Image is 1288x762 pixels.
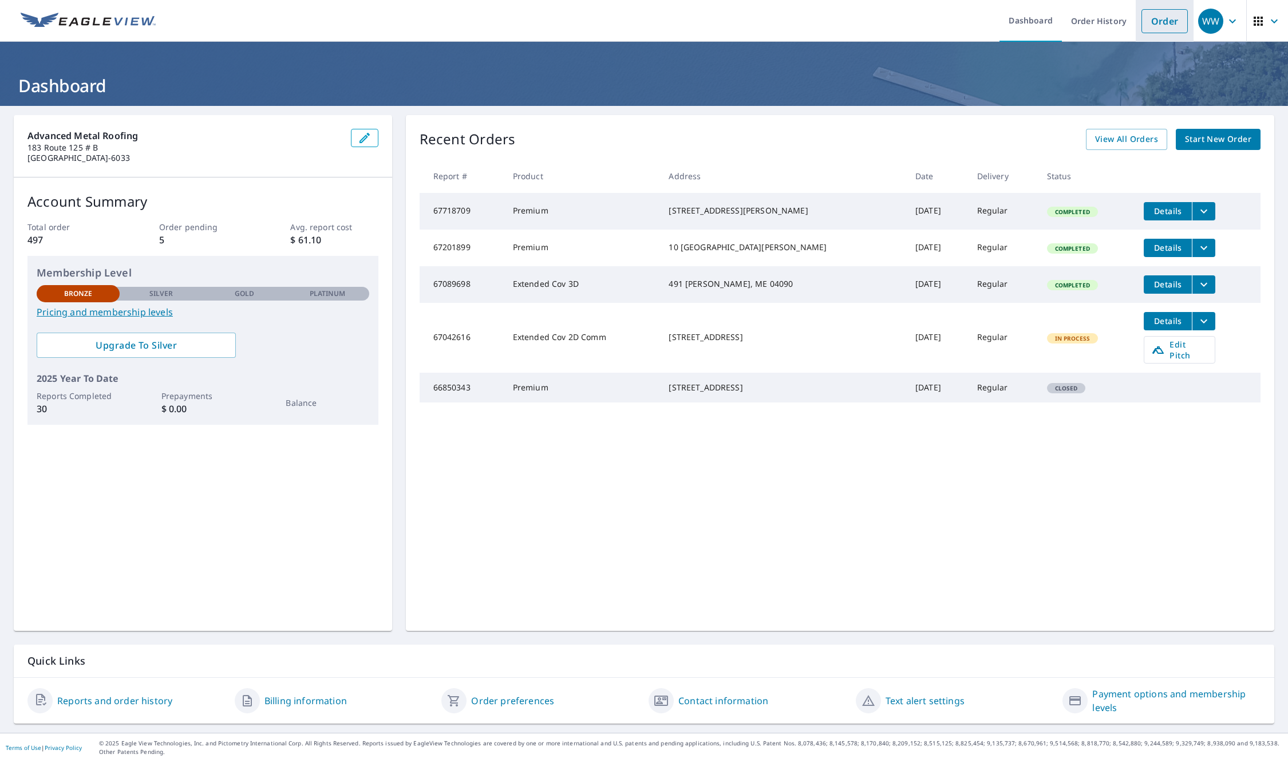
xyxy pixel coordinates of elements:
a: Order [1141,9,1188,33]
a: View All Orders [1086,129,1167,150]
p: [GEOGRAPHIC_DATA]-6033 [27,153,342,163]
button: detailsBtn-67201899 [1144,239,1192,257]
span: Details [1151,315,1185,326]
span: Completed [1048,208,1097,216]
td: 67201899 [420,230,504,266]
th: Date [906,159,968,193]
button: filesDropdownBtn-67718709 [1192,202,1215,220]
span: Completed [1048,244,1097,252]
p: Silver [149,289,173,299]
a: Text alert settings [886,694,965,708]
td: [DATE] [906,193,968,230]
span: Edit Pitch [1151,339,1208,361]
span: Start New Order [1185,132,1251,147]
th: Address [659,159,906,193]
span: View All Orders [1095,132,1158,147]
p: Gold [235,289,254,299]
p: Platinum [310,289,346,299]
p: Prepayments [161,390,244,402]
p: | [6,744,82,751]
p: Order pending [159,221,247,233]
img: EV Logo [21,13,156,30]
span: Details [1151,242,1185,253]
button: filesDropdownBtn-67201899 [1192,239,1215,257]
button: filesDropdownBtn-67042616 [1192,312,1215,330]
th: Product [504,159,660,193]
td: Regular [968,373,1038,402]
p: © 2025 Eagle View Technologies, Inc. and Pictometry International Corp. All Rights Reserved. Repo... [99,739,1282,756]
p: 497 [27,233,115,247]
button: filesDropdownBtn-67089698 [1192,275,1215,294]
td: 67718709 [420,193,504,230]
p: Account Summary [27,191,378,212]
span: Completed [1048,281,1097,289]
a: Privacy Policy [45,744,82,752]
th: Status [1038,159,1135,193]
td: Extended Cov 3D [504,266,660,303]
span: In Process [1048,334,1097,342]
p: Reports Completed [37,390,120,402]
td: 67089698 [420,266,504,303]
td: Regular [968,303,1038,373]
a: Start New Order [1176,129,1261,150]
div: 10 [GEOGRAPHIC_DATA][PERSON_NAME] [669,242,897,253]
a: Terms of Use [6,744,41,752]
p: $ 0.00 [161,402,244,416]
div: WW [1198,9,1223,34]
p: 5 [159,233,247,247]
td: Premium [504,373,660,402]
th: Report # [420,159,504,193]
td: Premium [504,193,660,230]
div: 491 [PERSON_NAME], ME 04090 [669,278,897,290]
p: Quick Links [27,654,1261,668]
span: Details [1151,279,1185,290]
p: 183 Route 125 # B [27,143,342,153]
p: 2025 Year To Date [37,372,369,385]
a: Edit Pitch [1144,336,1215,364]
p: Membership Level [37,265,369,281]
td: [DATE] [906,373,968,402]
td: 66850343 [420,373,504,402]
p: Total order [27,221,115,233]
button: detailsBtn-67089698 [1144,275,1192,294]
h1: Dashboard [14,74,1274,97]
td: 67042616 [420,303,504,373]
a: Order preferences [471,694,554,708]
p: Recent Orders [420,129,516,150]
a: Reports and order history [57,694,172,708]
p: 30 [37,402,120,416]
th: Delivery [968,159,1038,193]
div: [STREET_ADDRESS][PERSON_NAME] [669,205,897,216]
td: Regular [968,193,1038,230]
div: [STREET_ADDRESS] [669,331,897,343]
a: Contact information [678,694,768,708]
p: Advanced Metal Roofing [27,129,342,143]
a: Pricing and membership levels [37,305,369,319]
td: Regular [968,266,1038,303]
td: Premium [504,230,660,266]
td: Extended Cov 2D Comm [504,303,660,373]
button: detailsBtn-67042616 [1144,312,1192,330]
a: Upgrade To Silver [37,333,236,358]
span: Upgrade To Silver [46,339,227,352]
p: Avg. report cost [290,221,378,233]
td: Regular [968,230,1038,266]
div: [STREET_ADDRESS] [669,382,897,393]
span: Details [1151,206,1185,216]
td: [DATE] [906,230,968,266]
a: Payment options and membership levels [1092,687,1261,714]
td: [DATE] [906,266,968,303]
a: Billing information [264,694,347,708]
td: [DATE] [906,303,968,373]
button: detailsBtn-67718709 [1144,202,1192,220]
p: $ 61.10 [290,233,378,247]
p: Bronze [64,289,93,299]
span: Closed [1048,384,1085,392]
p: Balance [286,397,369,409]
